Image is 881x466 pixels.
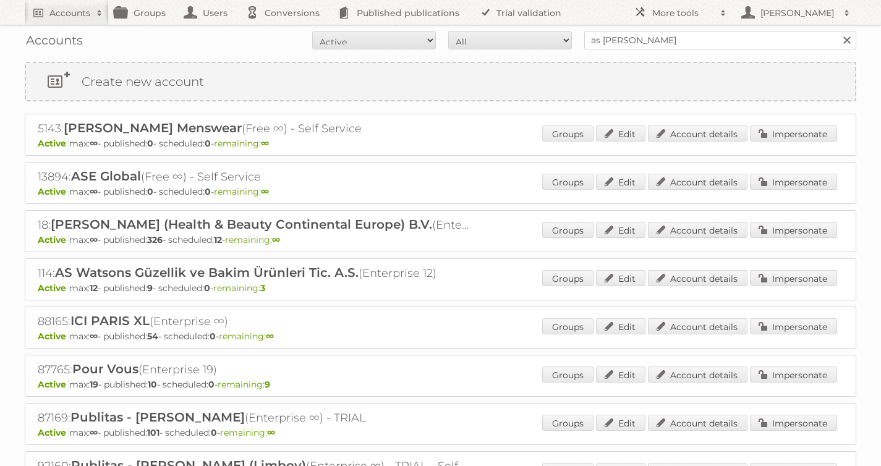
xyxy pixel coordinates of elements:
strong: 0 [211,427,217,438]
strong: ∞ [90,186,98,197]
strong: 0 [147,138,153,149]
strong: 0 [205,138,211,149]
strong: 0 [147,186,153,197]
a: Account details [648,222,747,238]
span: remaining: [219,331,274,342]
a: Impersonate [750,174,837,190]
span: ASE Global [71,169,141,184]
a: Edit [596,222,645,238]
strong: ∞ [261,186,269,197]
strong: 12 [90,282,98,294]
span: remaining: [220,427,275,438]
h2: Accounts [49,7,90,19]
strong: 9 [265,379,270,390]
a: Impersonate [750,125,837,142]
span: Publitas - [PERSON_NAME] [70,410,245,425]
span: Active [38,379,69,390]
p: max: - published: - scheduled: - [38,138,843,149]
h2: 88165: (Enterprise ∞) [38,313,470,329]
strong: 0 [208,379,215,390]
span: [PERSON_NAME] (Health & Beauty Continental Europe) B.V. [51,217,432,232]
h2: 87169: (Enterprise ∞) - TRIAL [38,410,470,426]
a: Account details [648,270,747,286]
a: Groups [542,366,594,383]
a: Edit [596,318,645,334]
span: ICI PARIS XL [70,313,150,328]
span: remaining: [218,379,270,390]
strong: 10 [148,379,157,390]
a: Groups [542,174,594,190]
a: Edit [596,415,645,431]
strong: ∞ [90,331,98,342]
p: max: - published: - scheduled: - [38,234,843,245]
a: Impersonate [750,318,837,334]
a: Edit [596,174,645,190]
a: Edit [596,366,645,383]
strong: 0 [205,186,211,197]
a: Account details [648,415,747,431]
h2: 5143: (Free ∞) - Self Service [38,121,470,137]
a: Account details [648,125,747,142]
strong: 19 [90,379,98,390]
span: Active [38,427,69,438]
a: Impersonate [750,366,837,383]
span: Active [38,138,69,149]
a: Edit [596,270,645,286]
a: Groups [542,415,594,431]
a: Account details [648,366,747,383]
strong: ∞ [90,138,98,149]
a: Impersonate [750,222,837,238]
h2: 87765: (Enterprise 19) [38,362,470,378]
a: Groups [542,270,594,286]
a: Edit [596,125,645,142]
p: max: - published: - scheduled: - [38,331,843,342]
strong: ∞ [90,234,98,245]
a: Groups [542,318,594,334]
h2: More tools [652,7,714,19]
strong: ∞ [90,427,98,438]
strong: 54 [147,331,158,342]
h2: [PERSON_NAME] [757,7,838,19]
strong: ∞ [272,234,280,245]
p: max: - published: - scheduled: - [38,379,843,390]
p: max: - published: - scheduled: - [38,427,843,438]
strong: 12 [214,234,222,245]
strong: ∞ [267,427,275,438]
span: remaining: [214,138,269,149]
strong: ∞ [261,138,269,149]
a: Impersonate [750,415,837,431]
p: max: - published: - scheduled: - [38,186,843,197]
a: Impersonate [750,270,837,286]
a: Account details [648,318,747,334]
a: Create new account [26,63,855,100]
strong: 0 [204,282,210,294]
strong: 0 [210,331,216,342]
strong: 3 [260,282,265,294]
span: remaining: [225,234,280,245]
strong: ∞ [266,331,274,342]
span: remaining: [214,186,269,197]
span: Active [38,282,69,294]
span: Active [38,234,69,245]
span: Pour Vous [72,362,138,376]
strong: 326 [147,234,163,245]
a: Groups [542,125,594,142]
h2: 18: (Enterprise ∞) [38,217,470,233]
strong: 101 [147,427,160,438]
strong: 9 [147,282,153,294]
span: Active [38,186,69,197]
p: max: - published: - scheduled: - [38,282,843,294]
span: AS Watsons Güzellik ve Bakim Ürünleri Tic. A.S. [55,265,359,280]
h2: 114: (Enterprise 12) [38,265,470,281]
a: Groups [542,222,594,238]
span: remaining: [213,282,265,294]
h2: 13894: (Free ∞) - Self Service [38,169,470,185]
span: [PERSON_NAME] Menswear [64,121,242,135]
a: Account details [648,174,747,190]
span: Active [38,331,69,342]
